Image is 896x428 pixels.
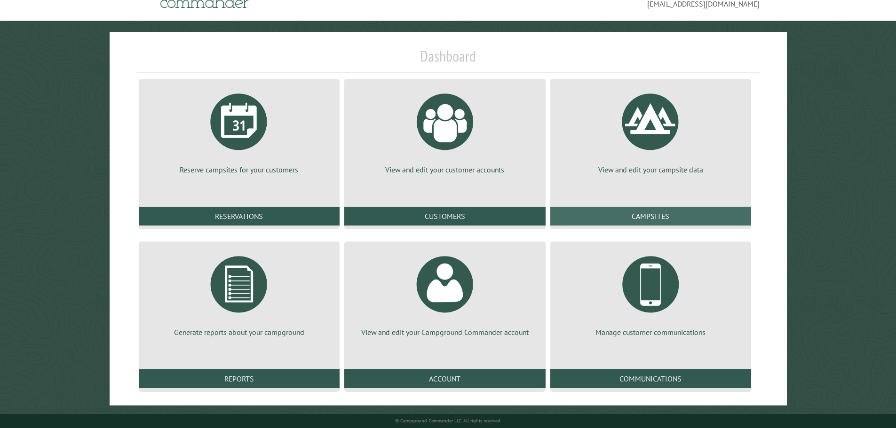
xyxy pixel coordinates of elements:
[395,418,501,424] small: © Campground Commander LLC. All rights reserved.
[562,86,740,175] a: View and edit your campsite data
[150,249,328,337] a: Generate reports about your campground
[344,207,545,226] a: Customers
[139,207,340,226] a: Reservations
[562,249,740,337] a: Manage customer communications
[136,47,760,73] h1: Dashboard
[356,327,534,337] p: View and edit your Campground Commander account
[150,86,328,175] a: Reserve campsites for your customers
[550,369,751,388] a: Communications
[356,249,534,337] a: View and edit your Campground Commander account
[562,164,740,175] p: View and edit your campsite data
[150,327,328,337] p: Generate reports about your campground
[139,369,340,388] a: Reports
[344,369,545,388] a: Account
[550,207,751,226] a: Campsites
[562,327,740,337] p: Manage customer communications
[356,86,534,175] a: View and edit your customer accounts
[356,164,534,175] p: View and edit your customer accounts
[150,164,328,175] p: Reserve campsites for your customers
